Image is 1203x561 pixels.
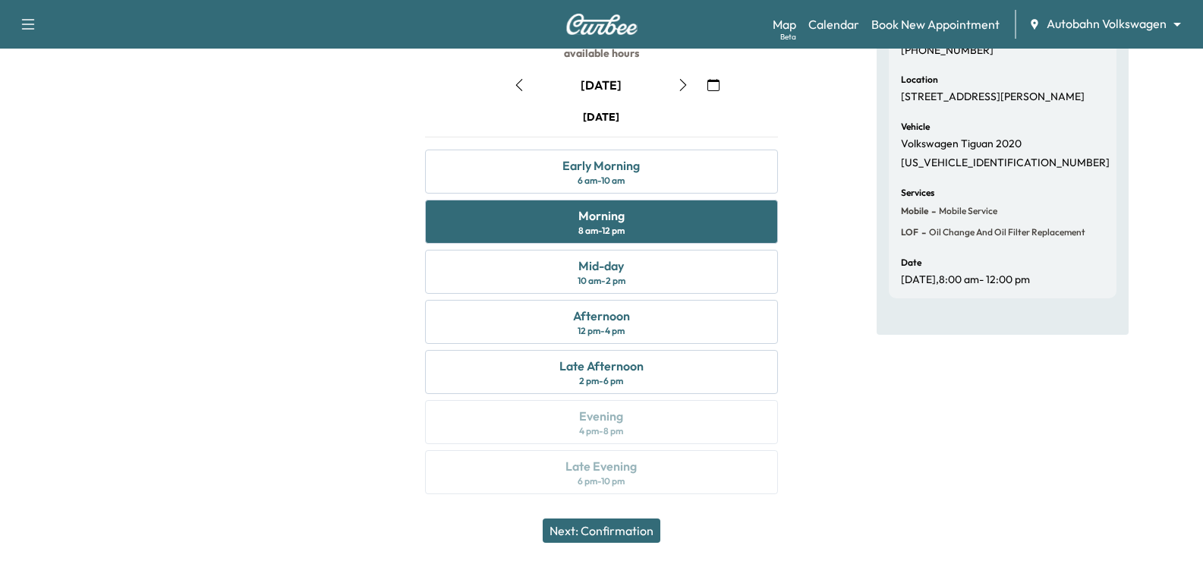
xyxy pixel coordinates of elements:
span: - [918,225,926,240]
div: Beta [780,31,796,43]
div: Morning [578,206,625,225]
div: [DATE] [581,77,622,93]
div: Afternoon [573,307,630,325]
h6: Date [901,258,921,267]
p: [DATE] , 8:00 am - 12:00 pm [901,273,1030,287]
span: Mobile [901,205,928,217]
p: [PHONE_NUMBER] [901,44,994,58]
p: Volkswagen Tiguan 2020 [901,137,1022,151]
div: Early Morning [562,156,640,175]
button: Next: Confirmation [543,518,660,543]
a: Book New Appointment [871,15,1000,33]
span: Oil Change and Oil Filter Replacement [926,226,1085,238]
div: Late Afternoon [559,357,644,375]
div: [DATE] [583,109,619,124]
p: [STREET_ADDRESS][PERSON_NAME] [901,90,1085,104]
div: 6 am - 10 am [578,175,625,187]
a: MapBeta [773,15,796,33]
span: - [928,203,936,219]
div: Mid-day [578,257,624,275]
div: 10 am - 2 pm [578,275,625,287]
span: LOF [901,226,918,238]
span: Autobahn Volkswagen [1047,15,1167,33]
a: Calendar [808,15,859,33]
p: [US_VEHICLE_IDENTIFICATION_NUMBER] [901,156,1110,170]
img: Curbee Logo [565,14,638,35]
h6: Vehicle [901,122,930,131]
div: 2 pm - 6 pm [579,375,623,387]
div: 12 pm - 4 pm [578,325,625,337]
div: 8 am - 12 pm [578,225,625,237]
span: Mobile Service [936,205,997,217]
h6: Location [901,75,938,84]
h6: Services [901,188,934,197]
